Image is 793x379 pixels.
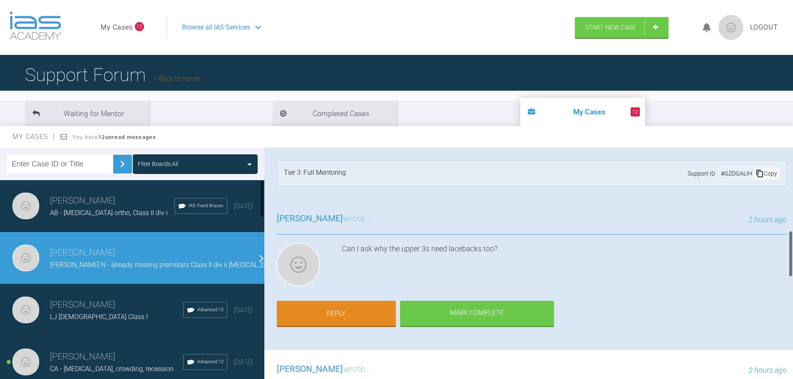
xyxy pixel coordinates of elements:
div: Mark Complete [400,301,554,327]
div: Can I ask why the upper 3s need lacebacks too? [342,243,787,290]
li: Waiting for Mentor [25,101,150,126]
a: Logout [750,22,778,33]
div: Copy [754,168,779,179]
img: chevronRight.28bd32b0.svg [116,157,129,171]
span: 2 hours ago [748,366,787,374]
span: CA - [MEDICAL_DATA], crowding, recession [50,365,174,373]
span: [DATE] [234,358,253,366]
span: Advanced 12 [197,358,224,366]
img: Sarah Gatley [12,193,39,219]
h3: wrote... [277,362,371,377]
div: Filter Boards: All [138,159,178,168]
a: My Cases [101,22,133,33]
span: Support ID [688,169,715,178]
span: LJ [DEMOGRAPHIC_DATA] Class I [50,313,148,321]
span: [PERSON_NAME] [277,213,343,223]
h3: [PERSON_NAME] [50,298,183,312]
div: Tier 3: Full Mentoring [284,167,346,180]
span: [PERSON_NAME] [277,364,343,374]
span: [DATE] [234,202,253,210]
h3: wrote... [277,212,371,226]
span: You have [72,134,156,140]
a: Back to Home [154,75,200,83]
strong: 12 unread messages [98,134,156,140]
span: 12 [631,107,640,116]
img: Sarah Gatley [12,349,39,375]
span: 12 [135,22,144,31]
li: Completed Cases [273,101,398,126]
span: Advanced 12 [197,306,224,314]
img: profile.png [718,15,743,40]
span: IAS Fixed Braces [189,202,224,210]
div: # GZDGALIH [719,169,754,178]
img: Sarah Gatley [277,243,320,286]
span: My Cases [12,133,55,141]
h3: [PERSON_NAME] [50,246,278,260]
img: logo-light.3e3ef733.png [10,12,61,40]
img: Sarah Gatley [12,245,39,271]
span: AB - [MEDICAL_DATA] ortho, Class II div i [50,209,168,217]
span: [PERSON_NAME] N - already missing premolars Class II div ii [MEDICAL_DATA] [50,261,278,269]
a: Reply [277,301,396,327]
h3: [PERSON_NAME] [50,194,174,208]
span: Browse all IAS Services [182,22,250,33]
span: [DATE] [234,306,253,314]
span: 2 hours ago [748,215,787,224]
h1: Support Forum [25,60,200,89]
a: Start New Case [575,17,669,38]
img: Sarah Gatley [12,297,39,323]
h3: [PERSON_NAME] [50,350,183,364]
span: Start New Case [585,24,636,31]
input: Enter Case ID or Title [7,155,113,173]
li: My Cases [520,98,645,126]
